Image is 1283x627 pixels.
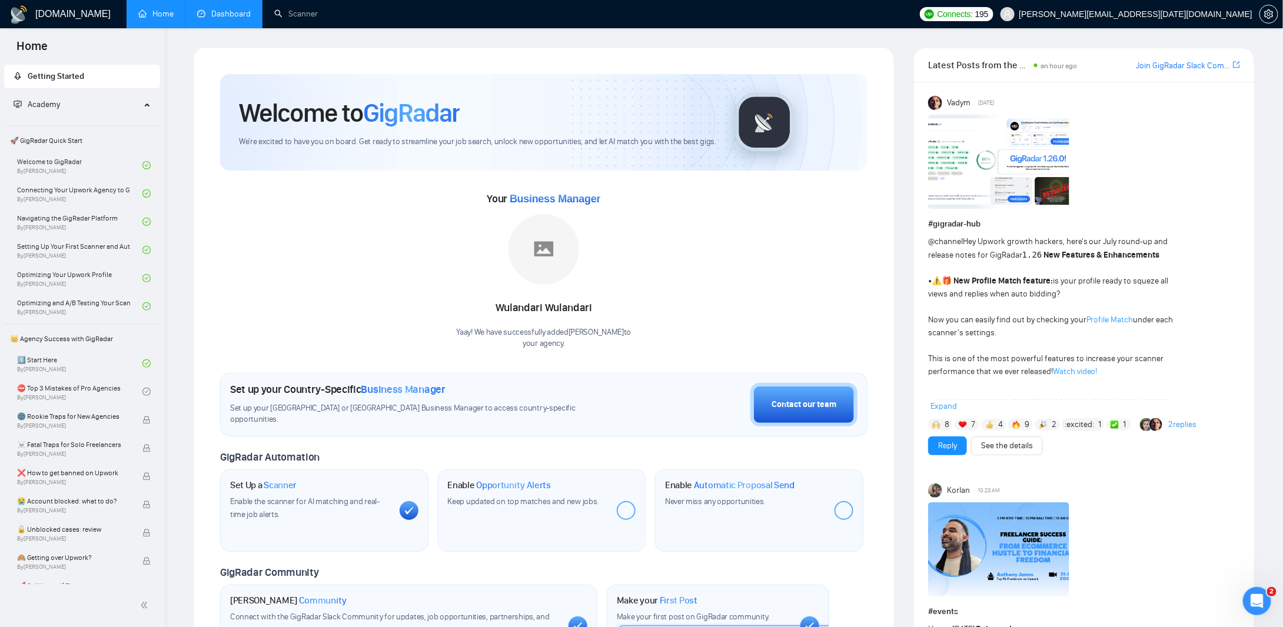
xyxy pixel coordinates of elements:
a: Connecting Your Upwork Agency to GigRadarBy[PERSON_NAME] [17,181,142,206]
span: Connects: [938,8,973,21]
h1: Make your [617,595,697,606]
span: setting [1260,9,1278,19]
span: ❌ How to get banned on Upwork [17,467,130,479]
span: 🌚 Rookie Traps for New Agencies [17,411,130,422]
span: 2 [1052,419,1056,431]
a: Setting Up Your First Scanner and Auto-BidderBy[PERSON_NAME] [17,237,142,263]
span: check-circle [142,274,151,282]
span: Make your first post on GigRadar community. [617,612,770,622]
h1: Enable [665,479,795,491]
a: setting [1259,9,1278,19]
span: check-circle [142,302,151,311]
span: export [1233,60,1240,69]
span: By [PERSON_NAME] [17,507,130,514]
span: 7 [972,419,976,431]
span: By [PERSON_NAME] [17,422,130,429]
span: Never miss any opportunities. [665,496,765,506]
span: double-left [140,599,152,611]
img: upwork-logo.png [925,9,934,19]
a: searchScanner [274,9,318,19]
span: check-circle [142,246,151,254]
span: user [1003,10,1012,18]
span: Community [299,595,347,606]
a: Optimizing and A/B Testing Your Scanner for Better ResultsBy[PERSON_NAME] [17,294,142,319]
span: Korlan [948,484,970,497]
span: check-circle [142,388,151,396]
a: Reply [938,439,957,452]
span: ⚠️ [932,276,942,286]
span: Automatic Proposal Send [694,479,795,491]
a: Join GigRadar Slack Community [1136,59,1231,72]
span: [DATE] [978,98,994,108]
h1: Set Up a [230,479,297,491]
span: 2 [1267,587,1277,596]
a: homeHome [138,9,174,19]
span: lock [142,557,151,565]
span: By [PERSON_NAME] [17,479,130,486]
span: lock [142,416,151,424]
h1: # gigradar-hub [928,218,1240,231]
span: 🎁 [942,276,952,286]
a: Profile Match [1086,315,1134,325]
a: dashboardDashboard [197,9,251,19]
span: Academy [28,99,60,109]
span: Set up your [GEOGRAPHIC_DATA] or [GEOGRAPHIC_DATA] Business Manager to access country-specific op... [230,403,607,425]
span: Scanner [264,479,297,491]
img: placeholder.png [508,214,579,285]
span: 👑 Agency Success with GigRadar [5,327,159,351]
span: 🚀 Sell Yourself First [17,580,130,592]
span: 1 [1099,419,1102,431]
li: Getting Started [4,65,160,88]
a: Optimizing Your Upwork ProfileBy[PERSON_NAME] [17,265,142,291]
span: 9 [1025,419,1030,431]
span: GigRadar [363,97,460,129]
img: F09GJU1U88M-Anthony%20James.png [928,502,1069,596]
span: By [PERSON_NAME] [17,563,130,571]
span: First Post [660,595,697,606]
span: By [PERSON_NAME] [17,535,130,542]
img: logo [9,5,28,24]
h1: # events [928,605,1240,618]
span: :excited: [1065,418,1095,431]
span: Getting Started [28,71,84,81]
img: gigradar-logo.png [735,93,794,152]
span: check-circle [142,218,151,226]
strong: New Profile Match feature: [953,276,1053,286]
span: 🚀 GigRadar Quick Start [5,129,159,152]
span: Business Manager [510,193,600,205]
div: Wulandari Wulandari [457,298,631,318]
button: setting [1259,5,1278,24]
img: ❤️ [959,421,967,429]
span: check-circle [142,359,151,368]
a: 2replies [1168,419,1196,431]
span: GigRadar Automation [220,451,320,463]
a: Welcome to GigRadarBy[PERSON_NAME] [17,152,142,178]
img: Alex B [1140,418,1153,431]
code: 1.26 [1022,250,1042,259]
span: 8 [945,419,949,431]
span: check-circle [142,189,151,198]
span: Vadym [948,96,971,109]
span: 😭 Account blocked: what to do? [17,495,130,507]
span: GigRadar Community [220,566,319,579]
img: Vadym [928,96,942,110]
span: fund-projection-screen [14,100,22,108]
h1: [PERSON_NAME] [230,595,347,606]
img: 🙌 [932,421,940,429]
span: Academy [14,99,60,109]
strong: New Features & Enhancements [1044,250,1160,260]
img: ✅ [1111,421,1119,429]
div: Yaay! We have successfully added [PERSON_NAME] to [457,327,631,349]
img: 🎉 [1039,421,1048,429]
span: 🔓 Unblocked cases: review [17,523,130,535]
img: Korlan [928,483,942,498]
span: 4 [998,419,1003,431]
img: F09AC4U7ATU-image.png [928,115,1069,209]
h1: Welcome to [239,97,460,129]
h1: Set up your Country-Specific [230,383,446,396]
span: lock [142,501,151,509]
span: rocket [14,72,22,80]
span: check-circle [142,161,151,169]
span: @channel [928,236,963,246]
span: 10:23 AM [978,485,1000,496]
